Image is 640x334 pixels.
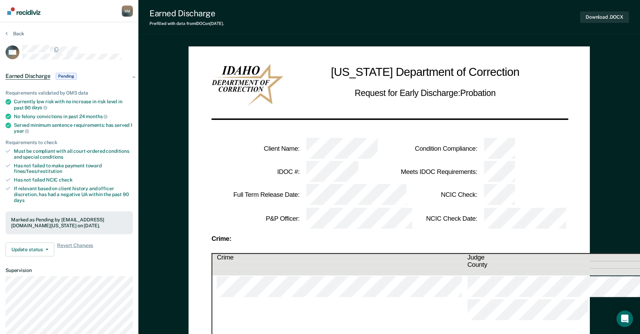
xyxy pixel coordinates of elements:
td: NCIC Check : [389,184,478,207]
div: B M [122,6,133,17]
span: months [86,114,108,119]
td: Meets IDOC Requirements : [389,160,478,184]
button: Download .DOCX [580,11,629,23]
div: Has not failed to make payment toward [14,163,133,175]
td: IDOC # : [212,160,301,184]
img: Recidiviz [7,7,40,15]
button: Profile dropdown button [122,6,133,17]
th: Crime [212,254,463,261]
div: Marked as Pending by [EMAIL_ADDRESS][DOMAIN_NAME][US_STATE] on [DATE]. [11,217,127,229]
div: If relevant based on client history and officer discretion, has had a negative UA within the past 90 [14,186,133,203]
span: days [32,105,47,110]
td: Condition Compliance : [389,137,478,160]
img: IDOC Logo [212,64,284,106]
div: Crime: [212,236,567,241]
td: NCIC Check Date : [389,207,478,230]
span: Earned Discharge [6,73,50,80]
div: Earned Discharge [149,8,224,18]
div: Has not failed NCIC [14,177,133,183]
span: Revert Changes [57,243,93,256]
td: Full Term Release Date : [212,184,301,207]
button: Back [6,30,24,37]
span: fines/fees/restitution [14,168,62,174]
h2: Request for Early Discharge: Probation [355,87,495,100]
span: conditions [40,154,63,160]
div: Currently low risk with no increase in risk level in past 90 [14,99,133,111]
span: check [59,177,72,183]
td: Client Name : [212,137,301,160]
div: Open Intercom Messenger [616,310,633,327]
h1: [US_STATE] Department of Correction [331,64,520,81]
div: Requirements to check [6,140,133,146]
div: Served minimum sentence requirements: has served 1 [14,122,133,134]
button: Update status [6,243,54,256]
td: P&P Officer : [212,207,301,230]
span: year [14,128,29,134]
div: Must be compliant with all court-ordered conditions and special [14,148,133,160]
dt: Supervision [6,267,133,273]
span: Pending [56,73,76,80]
div: No felony convictions in past 24 [14,113,133,120]
span: days [14,197,24,203]
div: Requirements validated by OMS data [6,90,133,96]
div: Prefilled with data from IDOC on [DATE] . [149,21,224,26]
